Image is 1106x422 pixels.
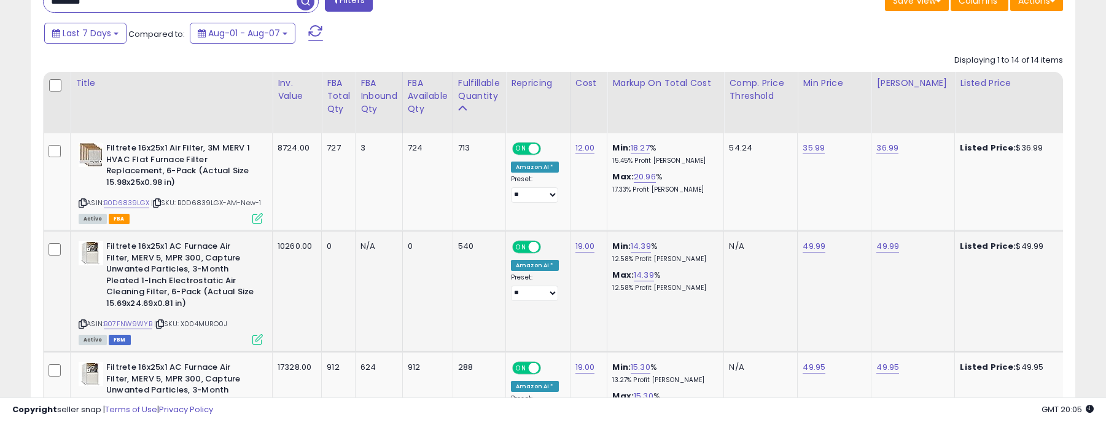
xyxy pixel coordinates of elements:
[327,362,346,373] div: 912
[539,242,559,252] span: OFF
[729,143,788,154] div: 54.24
[960,77,1066,90] div: Listed Price
[151,198,261,208] span: | SKU: B0D6839LGX-AM-New-1
[803,77,866,90] div: Min Price
[511,381,559,392] div: Amazon AI *
[154,319,227,329] span: | SKU: X004MURO0J
[803,240,825,252] a: 49.99
[607,72,724,133] th: The percentage added to the cost of goods (COGS) that forms the calculator for Min & Max prices.
[278,362,312,373] div: 17328.00
[612,241,714,264] div: %
[278,77,316,103] div: Inv. value
[511,273,561,301] div: Preset:
[360,362,393,373] div: 624
[729,241,788,252] div: N/A
[612,362,714,385] div: %
[612,255,714,264] p: 12.58% Profit [PERSON_NAME]
[575,240,595,252] a: 19.00
[12,404,57,415] strong: Copyright
[79,241,103,265] img: 41yblNjL5pL._SL40_.jpg
[575,77,602,90] div: Cost
[960,361,1016,373] b: Listed Price:
[634,171,656,183] a: 20.96
[106,241,255,312] b: Filtrete 16x25x1 AC Furnace Air Filter, MERV 5, MPR 300, Capture Unwanted Particles, 3-Month Plea...
[79,241,263,343] div: ASIN:
[876,142,898,154] a: 36.99
[803,361,825,373] a: 49.95
[511,77,565,90] div: Repricing
[79,214,107,224] span: All listings currently available for purchase on Amazon
[513,363,529,373] span: ON
[408,241,443,252] div: 0
[44,23,127,44] button: Last 7 Days
[954,55,1063,66] div: Displaying 1 to 14 of 14 items
[327,241,346,252] div: 0
[729,362,788,373] div: N/A
[876,240,899,252] a: 49.99
[631,240,651,252] a: 14.39
[360,241,393,252] div: N/A
[105,404,157,415] a: Terms of Use
[612,171,634,182] b: Max:
[159,404,213,415] a: Privacy Policy
[631,361,650,373] a: 15.30
[360,143,393,154] div: 3
[575,361,595,373] a: 19.00
[208,27,280,39] span: Aug-01 - Aug-07
[360,77,397,115] div: FBA inbound Qty
[511,260,559,271] div: Amazon AI *
[960,241,1062,252] div: $49.99
[631,142,650,154] a: 18.27
[458,362,496,373] div: 288
[106,143,255,191] b: Filtrete 16x25x1 Air Filter, 3M MERV 1 HVAC Flat Furnace Filter Replacement, 6-Pack (Actual Size ...
[513,144,529,154] span: ON
[511,162,559,173] div: Amazon AI *
[327,143,346,154] div: 727
[612,186,714,194] p: 17.33% Profit [PERSON_NAME]
[458,241,496,252] div: 540
[612,361,631,373] b: Min:
[612,143,714,165] div: %
[327,77,350,115] div: FBA Total Qty
[1042,404,1094,415] span: 2025-08-15 20:05 GMT
[513,242,529,252] span: ON
[408,362,443,373] div: 912
[612,171,714,194] div: %
[960,240,1016,252] b: Listed Price:
[612,269,634,281] b: Max:
[278,241,312,252] div: 10260.00
[575,142,595,154] a: 12.00
[408,143,443,154] div: 724
[511,175,561,203] div: Preset:
[729,77,792,103] div: Comp. Price Threshold
[960,143,1062,154] div: $36.99
[458,77,500,103] div: Fulfillable Quantity
[612,270,714,292] div: %
[458,143,496,154] div: 713
[408,77,448,115] div: FBA Available Qty
[79,143,103,167] img: 41oKoOyEWRL._SL40_.jpg
[190,23,295,44] button: Aug-01 - Aug-07
[612,376,714,385] p: 13.27% Profit [PERSON_NAME]
[278,143,312,154] div: 8724.00
[612,142,631,154] b: Min:
[612,157,714,165] p: 15.45% Profit [PERSON_NAME]
[79,362,103,386] img: 41yblNjL5pL._SL40_.jpg
[612,240,631,252] b: Min:
[876,361,899,373] a: 49.95
[539,363,559,373] span: OFF
[960,362,1062,373] div: $49.95
[63,27,111,39] span: Last 7 Days
[104,319,152,329] a: B07FNW9WYB
[876,77,949,90] div: [PERSON_NAME]
[109,214,130,224] span: FBA
[960,142,1016,154] b: Listed Price:
[803,142,825,154] a: 35.99
[104,198,149,208] a: B0D6839LGX
[12,404,213,416] div: seller snap | |
[612,77,719,90] div: Markup on Total Cost
[79,143,263,222] div: ASIN:
[109,335,131,345] span: FBM
[612,284,714,292] p: 12.58% Profit [PERSON_NAME]
[539,144,559,154] span: OFF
